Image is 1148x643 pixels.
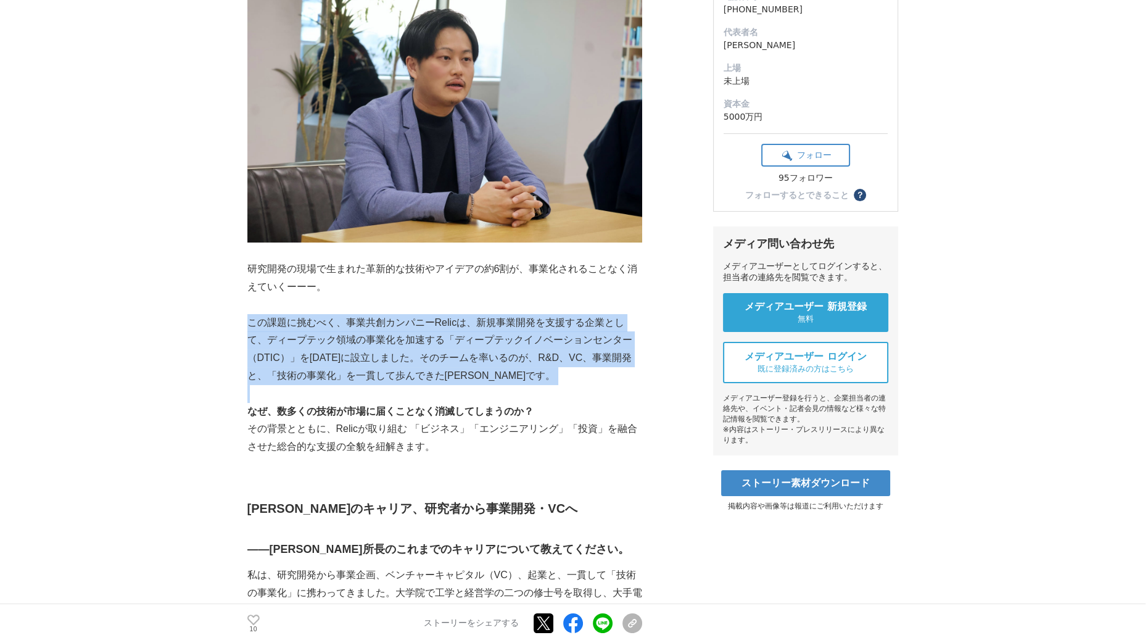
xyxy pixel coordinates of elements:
[723,236,888,251] div: メディア問い合わせ先
[745,301,867,313] span: メディアユーザー 新規登録
[247,626,260,633] p: 10
[724,39,888,52] dd: [PERSON_NAME]
[721,470,890,496] a: ストーリー素材ダウンロード
[745,191,849,199] div: フォローするとできること
[723,293,888,332] a: メディアユーザー 新規登録 無料
[723,342,888,383] a: メディアユーザー ログイン 既に登録済みの方はこちら
[724,75,888,88] dd: 未上場
[745,351,867,363] span: メディアユーザー ログイン
[724,110,888,123] dd: 5000万円
[424,618,519,629] p: ストーリーをシェアする
[247,566,642,637] p: 私は、研究開発から事業企画、ベンチャーキャピタル（VC）、起業と、一貫して「技術の事業化」に携わってきました。大学院で工学と経営学の二つの修士号を取得し、大手電機メーカーに入社。パワーエレクトロ...
[724,62,888,75] dt: 上場
[723,393,888,446] div: メディアユーザー登録を行うと、企業担当者の連絡先や、イベント・記者会見の情報など様々な特記情報を閲覧できます。 ※内容はストーリー・プレスリリースにより異なります。
[856,191,864,199] span: ？
[758,363,854,375] span: 既に登録済みの方はこちら
[724,26,888,39] dt: 代表者名
[247,314,642,385] p: この課題に挑むべく、事業共創カンパニーRelicは、新規事業開発を支援する企業として、ディープテック領域の事業化を加速する「ディープテックイノベーションセンター（DTIC）」を[DATE]に設立...
[854,189,866,201] button: ？
[247,260,642,296] p: 研究開発の現場で生まれた革新的な技術やアイデアの約6割が、事業化されることなく消えていくーーー。
[723,261,888,283] div: メディアユーザーとしてログインすると、担当者の連絡先を閲覧できます。
[247,406,534,417] strong: なぜ、数多くの技術が市場に届くことなく消滅してしまうのか？
[761,173,850,184] div: 95フォロワー
[247,502,578,515] strong: [PERSON_NAME]のキャリア、研究者から事業開発・VCへ
[798,313,814,325] span: 無料
[247,420,642,456] p: その背景とともに、Relicが取り組む 「ビジネス」「エンジニアリング」「投資」を融合させた総合的な支援の全貌を紐解きます。
[247,543,629,555] strong: ――[PERSON_NAME]所長のこれまでのキャリアについて教えてください。
[724,97,888,110] dt: 資本金
[713,501,898,512] p: 掲載内容や画像等は報道にご利用いただけます
[761,144,850,167] button: フォロー
[724,3,888,16] dd: [PHONE_NUMBER]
